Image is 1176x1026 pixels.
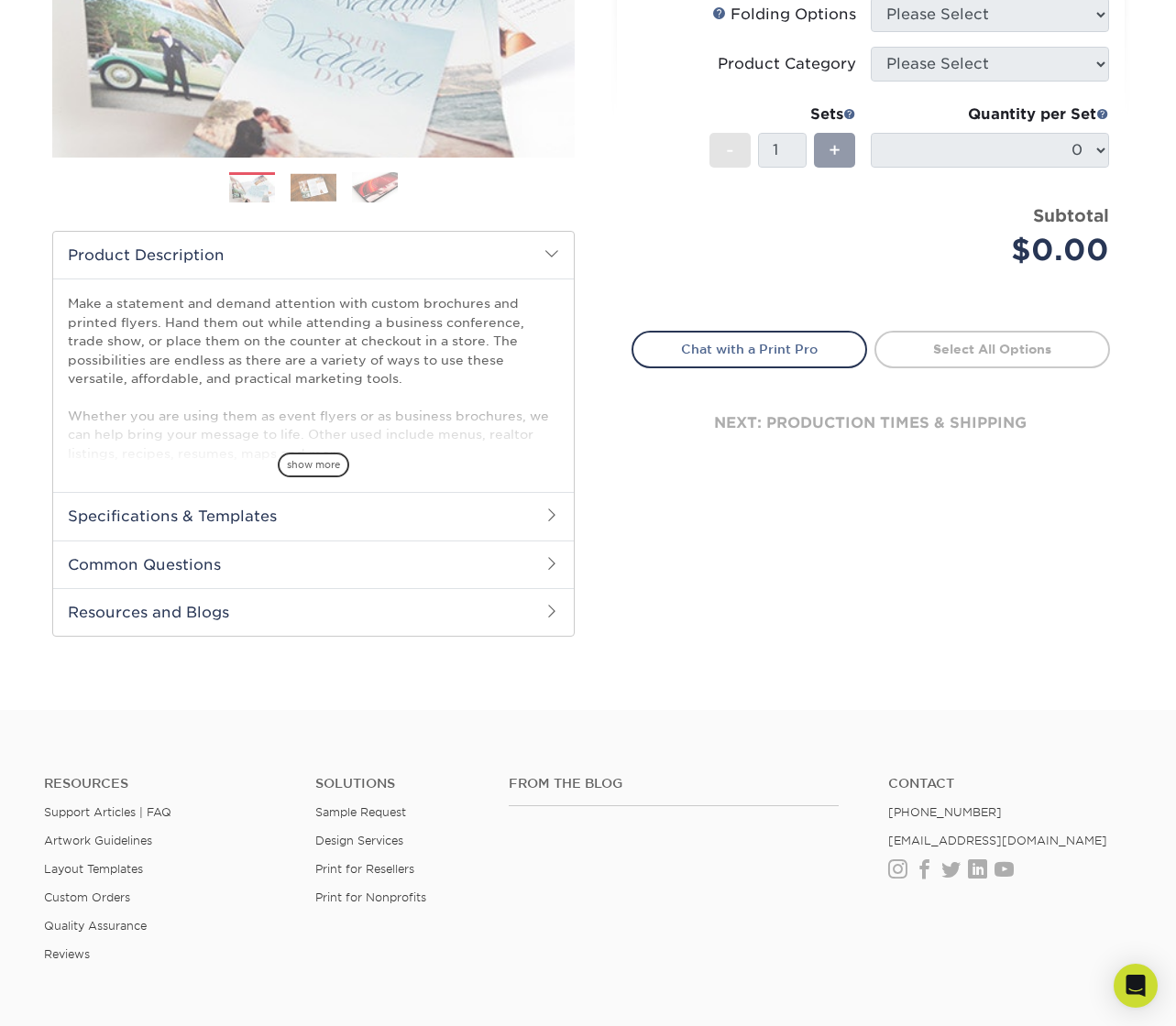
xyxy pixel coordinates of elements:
[352,171,398,203] img: Brochures & Flyers 03
[888,805,1002,819] a: [PHONE_NUMBER]
[315,805,406,819] a: Sample Request
[726,136,734,164] span: -
[44,834,152,847] a: Artwork Guidelines
[885,228,1109,272] div: $0.00
[315,834,403,847] a: Design Services
[44,862,143,876] a: Layout Templates
[632,368,1110,478] div: next: production times & shipping
[509,776,839,791] h4: From the Blog
[278,453,349,477] span: show more
[888,834,1107,847] a: [EMAIL_ADDRESS][DOMAIN_NAME]
[632,331,867,367] a: Chat with a Print Pro
[709,104,856,126] div: Sets
[1033,205,1109,225] strong: Subtotal
[871,104,1109,126] div: Quantity per Set
[1114,964,1158,1008] div: Open Intercom Messenger
[315,776,481,791] h4: Solutions
[229,173,275,205] img: Brochures & Flyers 01
[291,173,336,202] img: Brochures & Flyers 02
[829,136,841,164] span: +
[44,776,288,791] h4: Resources
[44,890,130,904] a: Custom Orders
[315,890,426,904] a: Print for Nonprofits
[888,776,1132,791] a: Contact
[68,294,559,537] p: Make a statement and demand attention with custom brochures and printed flyers. Hand them out whi...
[315,862,414,876] a: Print for Resellers
[44,919,147,933] a: Quality Assurance
[44,805,171,819] a: Support Articles | FAQ
[53,492,574,540] h2: Specifications & Templates
[874,331,1110,367] a: Select All Options
[718,53,856,75] div: Product Category
[44,947,90,961] a: Reviews
[53,232,574,278] h2: Product Description
[53,540,574,588] h2: Common Questions
[53,588,574,636] h2: Resources and Blogs
[712,4,856,26] div: Folding Options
